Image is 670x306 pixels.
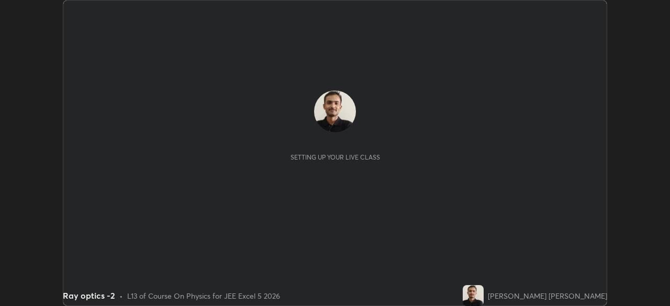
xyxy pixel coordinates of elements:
[127,290,280,301] div: L13 of Course On Physics for JEE Excel 5 2026
[314,90,356,132] img: 2cc62f2a7992406d895b4c832009be1c.jpg
[463,285,484,306] img: 2cc62f2a7992406d895b4c832009be1c.jpg
[488,290,607,301] div: [PERSON_NAME] [PERSON_NAME]
[291,153,380,161] div: Setting up your live class
[119,290,123,301] div: •
[63,289,115,302] div: Ray optics -2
